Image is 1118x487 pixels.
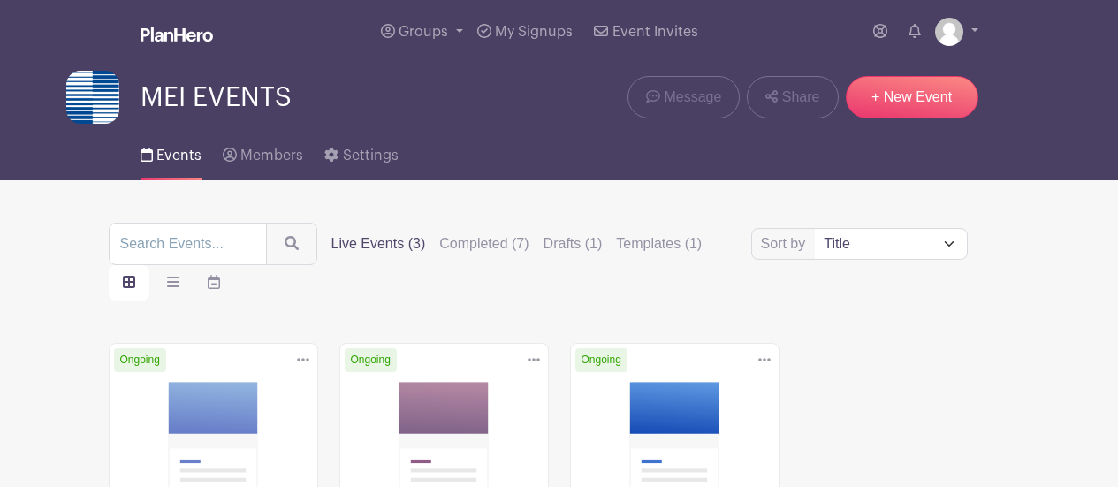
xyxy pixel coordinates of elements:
img: meiusa-planhero-logo.png [66,71,119,124]
label: Drafts (1) [544,233,603,255]
span: Groups [399,25,448,39]
label: Live Events (3) [331,233,426,255]
div: filters [331,233,703,255]
a: Message [627,76,740,118]
span: My Signups [495,25,573,39]
img: default-ce2991bfa6775e67f084385cd625a349d9dcbb7a52a09fb2fda1e96e2d18dcdb.png [935,18,963,46]
label: Completed (7) [439,233,529,255]
a: + New Event [846,76,978,118]
a: Share [747,76,838,118]
a: Settings [324,124,398,180]
span: Events [156,148,202,163]
label: Sort by [761,233,811,255]
img: logo_white-6c42ec7e38ccf1d336a20a19083b03d10ae64f83f12c07503d8b9e83406b4c7d.svg [141,27,213,42]
a: Members [223,124,303,180]
a: Events [141,124,202,180]
span: Message [664,87,721,108]
span: MEI EVENTS [141,83,292,112]
span: Share [782,87,820,108]
div: order and view [109,265,234,301]
span: Members [240,148,303,163]
span: Settings [343,148,399,163]
input: Search Events... [109,223,267,265]
label: Templates (1) [616,233,702,255]
span: Event Invites [612,25,698,39]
